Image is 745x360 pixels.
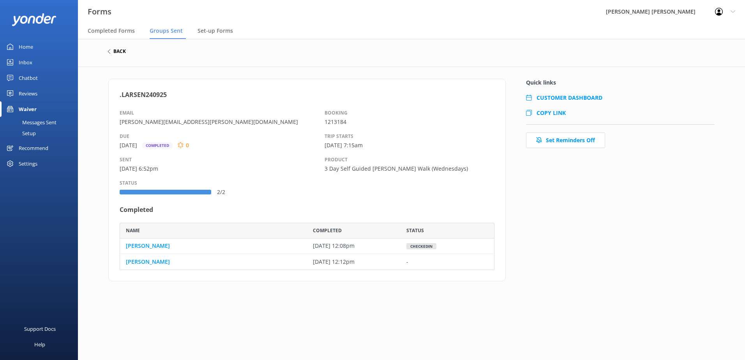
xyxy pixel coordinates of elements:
[24,321,56,337] div: Support Docs
[19,101,37,117] div: Waiver
[88,27,135,35] span: Completed Forms
[88,5,111,18] h3: Forms
[19,55,32,70] div: Inbox
[313,227,342,234] span: Completed
[126,227,140,234] span: Name
[325,133,353,139] span: TRIP STARTS
[108,49,126,54] button: back
[120,156,132,163] span: SENT
[307,238,401,254] div: 05-Sep 25 12:08pm
[186,141,189,150] p: 0
[126,258,170,266] a: [PERSON_NAME]
[537,109,566,116] span: COPY LINK
[406,227,424,234] span: Status
[120,164,325,173] p: [DATE] 6:52pm
[19,140,48,156] div: Recommend
[19,39,33,55] div: Home
[325,118,494,126] p: 1213184
[526,79,715,86] h4: Quick links
[120,141,137,150] p: [DATE]
[34,337,45,352] div: Help
[120,133,129,139] span: DUE
[12,13,56,26] img: yonder-white-logo.png
[142,142,173,148] div: Completed
[126,242,170,250] a: [PERSON_NAME]
[5,117,78,128] a: Messages Sent
[325,156,348,163] span: PRODUCT
[120,118,325,126] p: [PERSON_NAME][EMAIL_ADDRESS][PERSON_NAME][DOMAIN_NAME]
[5,128,78,139] a: Setup
[120,238,494,270] div: grid
[19,86,37,101] div: Reviews
[325,164,494,173] p: 3 Day Self Guided [PERSON_NAME] Walk (Wednesdays)
[150,27,183,35] span: Groups Sent
[406,243,436,249] div: checkedIn
[113,49,126,54] h6: back
[120,109,134,116] span: EMAIL
[120,90,494,100] h4: .LARSEN240925
[325,109,348,116] span: BOOKING
[526,132,605,148] button: Set Reminders Off
[307,254,401,270] div: 05-Sep 25 12:12pm
[217,188,237,196] p: 2 / 2
[5,117,56,128] div: Messages Sent
[120,180,137,186] span: STATUS
[19,70,38,86] div: Chatbot
[120,205,494,215] h4: Completed
[325,141,494,150] p: [DATE] 7:15am
[198,27,233,35] span: Set-up Forms
[19,156,37,171] div: Settings
[5,128,36,139] div: Setup
[537,94,602,101] a: CUSTOMER DASHBOARD
[401,254,494,270] div: -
